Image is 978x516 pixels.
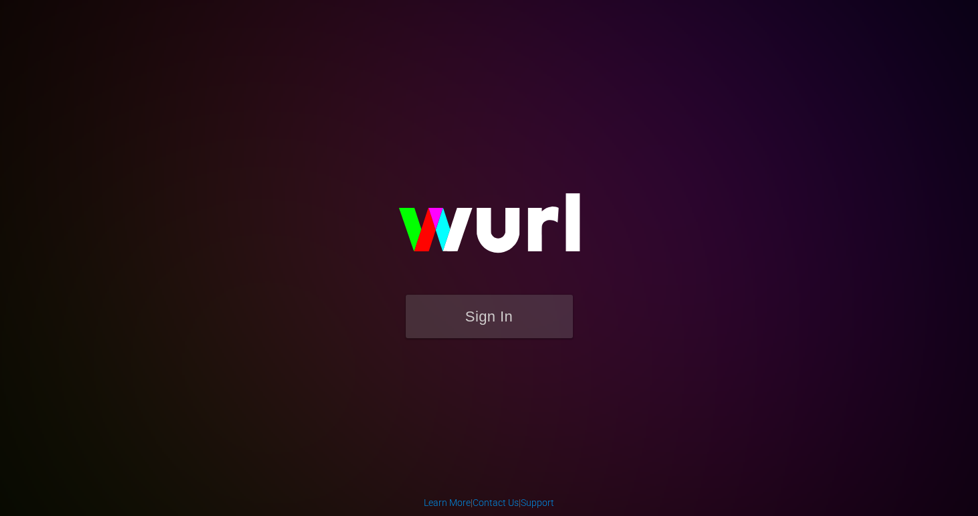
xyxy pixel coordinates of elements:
[473,497,519,508] a: Contact Us
[521,497,554,508] a: Support
[424,497,471,508] a: Learn More
[424,496,554,509] div: | |
[356,164,623,294] img: wurl-logo-on-black-223613ac3d8ba8fe6dc639794a292ebdb59501304c7dfd60c99c58986ef67473.svg
[406,295,573,338] button: Sign In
